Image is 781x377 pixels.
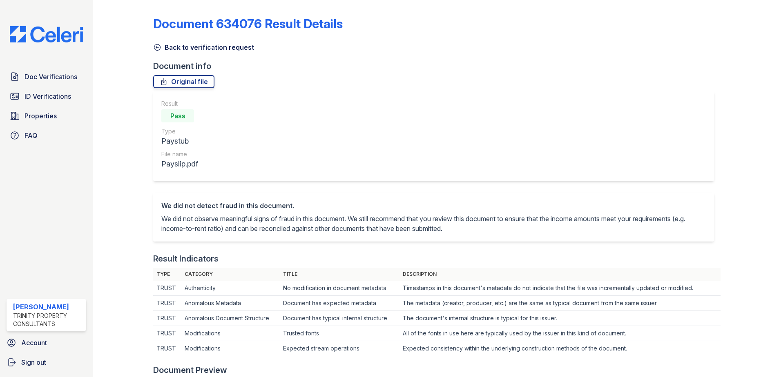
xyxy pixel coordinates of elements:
td: Anomalous Metadata [181,296,280,311]
td: Document has expected metadata [280,296,399,311]
img: CE_Logo_Blue-a8612792a0a2168367f1c8372b55b34899dd931a85d93a1a3d3e32e68fde9ad4.png [3,26,89,42]
td: Expected stream operations [280,341,399,356]
a: Account [3,335,89,351]
div: We did not detect fraud in this document. [161,201,706,211]
span: ID Verifications [25,91,71,101]
td: Authenticity [181,281,280,296]
div: File name [161,150,198,158]
td: Timestamps in this document's metadata do not indicate that the file was incrementally updated or... [399,281,721,296]
th: Type [153,268,181,281]
td: TRUST [153,311,181,326]
span: Properties [25,111,57,121]
td: Modifications [181,326,280,341]
td: The metadata (creator, producer, etc.) are the same as typical document from the same issuer. [399,296,721,311]
a: FAQ [7,127,86,144]
td: TRUST [153,341,181,356]
div: Trinity Property Consultants [13,312,83,328]
td: Anomalous Document Structure [181,311,280,326]
td: Document has typical internal structure [280,311,399,326]
td: Trusted fonts [280,326,399,341]
div: Pass [161,109,194,122]
td: TRUST [153,281,181,296]
span: FAQ [25,131,38,140]
th: Category [181,268,280,281]
td: Modifications [181,341,280,356]
div: Result Indicators [153,253,219,264]
span: Doc Verifications [25,72,77,82]
th: Title [280,268,399,281]
a: ID Verifications [7,88,86,104]
p: We did not observe meaningful signs of fraud in this document. We still recommend that you review... [161,214,706,233]
div: [PERSON_NAME] [13,302,83,312]
a: Original file [153,75,214,88]
th: Description [399,268,721,281]
iframe: chat widget [747,344,773,369]
td: All of the fonts in use here are typically used by the issuer in this kind of document. [399,326,721,341]
td: The document's internal structure is typical for this issuer. [399,311,721,326]
div: Result [161,100,198,108]
span: Sign out [21,357,46,367]
a: Back to verification request [153,42,254,52]
span: Account [21,338,47,348]
a: Sign out [3,354,89,370]
a: Doc Verifications [7,69,86,85]
td: TRUST [153,326,181,341]
td: Expected consistency within the underlying construction methods of the document. [399,341,721,356]
div: Document Preview [153,364,227,376]
div: Type [161,127,198,135]
a: Document 634076 Result Details [153,16,343,31]
div: Document info [153,60,721,72]
a: Properties [7,108,86,124]
td: TRUST [153,296,181,311]
div: Payslip.pdf [161,158,198,170]
td: No modification in document metadata [280,281,399,296]
div: Paystub [161,135,198,147]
